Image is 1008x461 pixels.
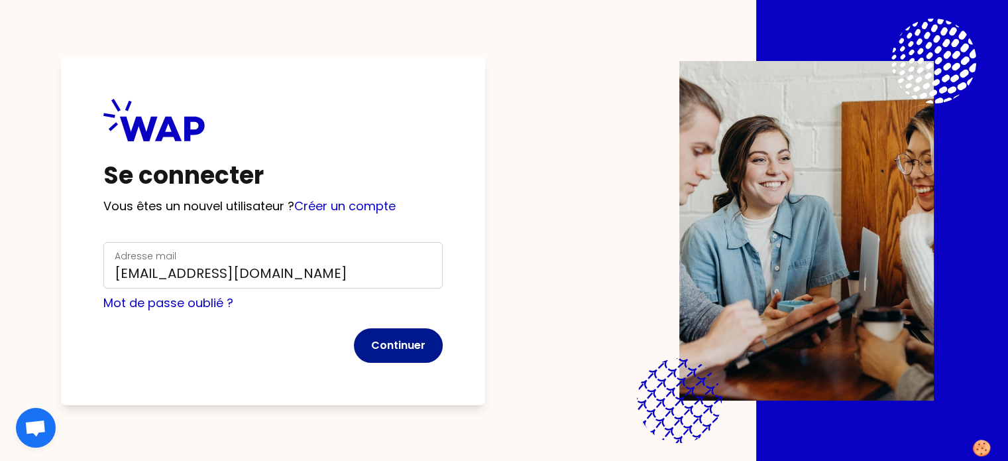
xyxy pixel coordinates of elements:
[16,408,56,448] div: Ouvrir le chat
[354,328,443,363] button: Continuer
[103,163,443,189] h1: Se connecter
[294,198,396,214] a: Créer un compte
[103,295,233,311] a: Mot de passe oublié ?
[679,61,934,401] img: Description
[103,197,443,216] p: Vous êtes un nouvel utilisateur ?
[115,249,176,263] label: Adresse mail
